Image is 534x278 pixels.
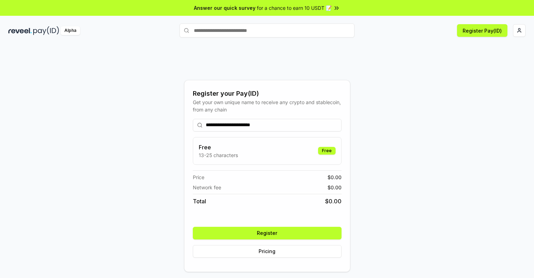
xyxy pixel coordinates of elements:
[193,99,342,113] div: Get your own unique name to receive any crypto and stablecoin, from any chain
[193,89,342,99] div: Register your Pay(ID)
[325,197,342,205] span: $ 0.00
[328,174,342,181] span: $ 0.00
[318,147,336,155] div: Free
[199,151,238,159] p: 13-25 characters
[33,26,59,35] img: pay_id
[193,197,206,205] span: Total
[257,4,332,12] span: for a chance to earn 10 USDT 📝
[193,245,342,258] button: Pricing
[193,227,342,239] button: Register
[457,24,507,37] button: Register Pay(ID)
[193,174,204,181] span: Price
[61,26,80,35] div: Alpha
[199,143,238,151] h3: Free
[193,184,221,191] span: Network fee
[194,4,255,12] span: Answer our quick survey
[8,26,32,35] img: reveel_dark
[328,184,342,191] span: $ 0.00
